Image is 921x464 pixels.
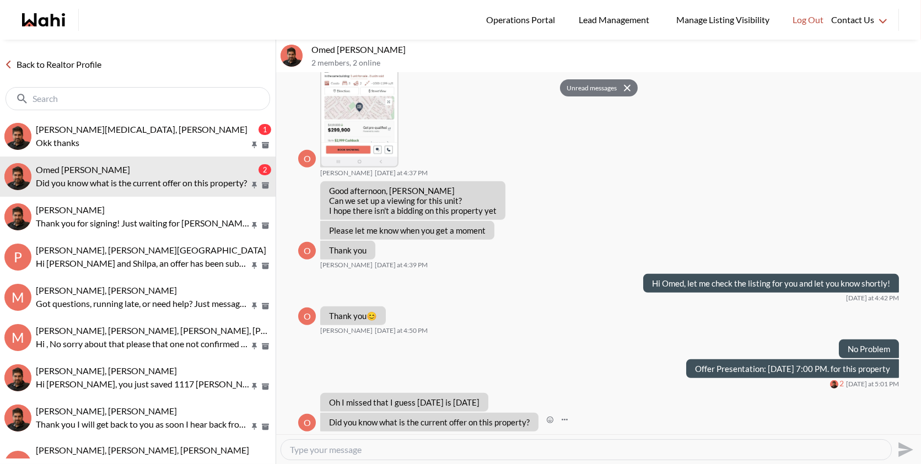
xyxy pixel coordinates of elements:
[36,285,177,295] span: [PERSON_NAME], [PERSON_NAME]
[4,244,31,271] div: P
[36,124,247,134] span: [PERSON_NAME][MEDICAL_DATA], [PERSON_NAME]
[250,382,260,391] button: Pin
[36,204,105,215] span: [PERSON_NAME]
[329,417,530,427] p: Did you know what is the current offer on this property?
[311,58,917,68] p: 2 members , 2 online
[579,13,653,27] span: Lead Management
[250,141,260,150] button: Pin
[4,163,31,190] img: O
[329,245,367,255] p: Thank you
[846,380,899,389] time: 2025-10-10T21:01:50.807Z
[298,307,316,325] div: O
[695,364,890,374] p: Offer Presentation: [DATE] 7:00 PM. for this property
[36,217,249,230] p: Thank you for signing! Just waiting for [PERSON_NAME] to sign, and then I can send it to the list...
[4,284,31,311] div: M
[281,45,303,67] div: Omed Wahab, Faraz
[298,150,316,168] div: O
[4,404,31,431] div: Ourayna Zammali, Faraz
[793,13,823,27] span: Log Out
[250,221,260,230] button: Pin
[281,45,303,67] img: O
[36,406,177,416] span: [PERSON_NAME], [PERSON_NAME]
[298,414,316,431] div: O
[4,163,31,190] div: Omed Wahab, Faraz
[260,221,271,230] button: Archive
[36,377,249,391] p: Hi [PERSON_NAME], you just saved 1117 [PERSON_NAME], [GEOGRAPHIC_DATA]. Would you like to book a ...
[4,364,31,391] img: M
[321,3,397,166] img: 1000192386.jpg
[260,342,271,351] button: Archive
[320,433,373,441] span: [PERSON_NAME]
[4,123,31,150] div: Habon Muse, Faraz
[320,261,373,269] span: [PERSON_NAME]
[250,342,260,351] button: Pin
[560,79,620,97] button: Unread messages
[250,181,260,190] button: Pin
[830,380,838,389] img: F
[375,261,428,269] time: 2025-10-10T20:39:26.959Z
[298,242,316,260] div: O
[329,311,377,321] p: Thank you
[36,445,249,455] span: [PERSON_NAME], [PERSON_NAME], [PERSON_NAME]
[486,13,559,27] span: Operations Portal
[36,136,249,149] p: Okk thanks
[557,413,572,427] button: Open Message Actions Menu
[320,169,373,177] span: [PERSON_NAME]
[4,203,31,230] img: l
[33,93,245,104] input: Search
[36,365,177,376] span: [PERSON_NAME], [PERSON_NAME]
[260,181,271,190] button: Archive
[830,380,838,389] div: Faraz Azam
[4,203,31,230] div: liuhong chen, Faraz
[311,44,917,55] p: Omed [PERSON_NAME]
[258,124,271,135] div: 1
[4,123,31,150] img: H
[4,404,31,431] img: O
[652,278,890,288] p: Hi Omed, let me check the listing for you and let you know shortly!
[375,433,428,441] time: 2025-10-10T21:04:00.423Z
[36,164,130,175] span: Omed [PERSON_NAME]
[320,326,373,335] span: [PERSON_NAME]
[4,324,31,351] div: M
[260,422,271,431] button: Archive
[673,13,773,27] span: Manage Listing Visibility
[839,379,844,389] span: 2
[375,169,428,177] time: 2025-10-10T20:37:10.117Z
[258,164,271,175] div: 2
[290,444,882,455] textarea: Type your message
[260,301,271,311] button: Archive
[848,344,890,354] p: No Problem
[36,418,249,431] p: Thank you I will get back to you as soon I hear back from the listing agent
[36,245,266,255] span: [PERSON_NAME], [PERSON_NAME][GEOGRAPHIC_DATA]
[260,261,271,271] button: Archive
[543,413,557,427] button: Open Reaction Selector
[260,141,271,150] button: Archive
[892,437,917,462] button: Send
[846,294,899,303] time: 2025-10-10T20:42:12.697Z
[329,225,486,235] p: Please let me know when you get a moment
[36,257,249,270] p: Hi [PERSON_NAME] and Shilpa, an offer has been submitted for [STREET_ADDRESS][PERSON_NAME][PERSON...
[250,261,260,271] button: Pin
[36,325,321,336] span: [PERSON_NAME], [PERSON_NAME], [PERSON_NAME], [PERSON_NAME]
[329,397,480,407] p: Oh I missed that I guess [DATE] is [DATE]
[4,364,31,391] div: Mayada Tarabay, Faraz
[36,337,249,350] p: Hi , No sorry about that please that one not confirmed pls …. So only one appointment [DATE] plea...
[250,301,260,311] button: Pin
[375,326,428,335] time: 2025-10-10T20:50:49.080Z
[22,13,65,26] a: Wahi homepage
[36,176,249,190] p: Did you know what is the current offer on this property?
[260,382,271,391] button: Archive
[329,186,497,215] p: Good afternoon, [PERSON_NAME] Can we set up a viewing for this unit? I hope there isn't a bidding...
[36,297,249,310] p: Got questions, running late, or need help? Just message here. 😊 Here’s a quick guide to help you ...
[250,422,260,431] button: Pin
[367,311,377,321] span: 😊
